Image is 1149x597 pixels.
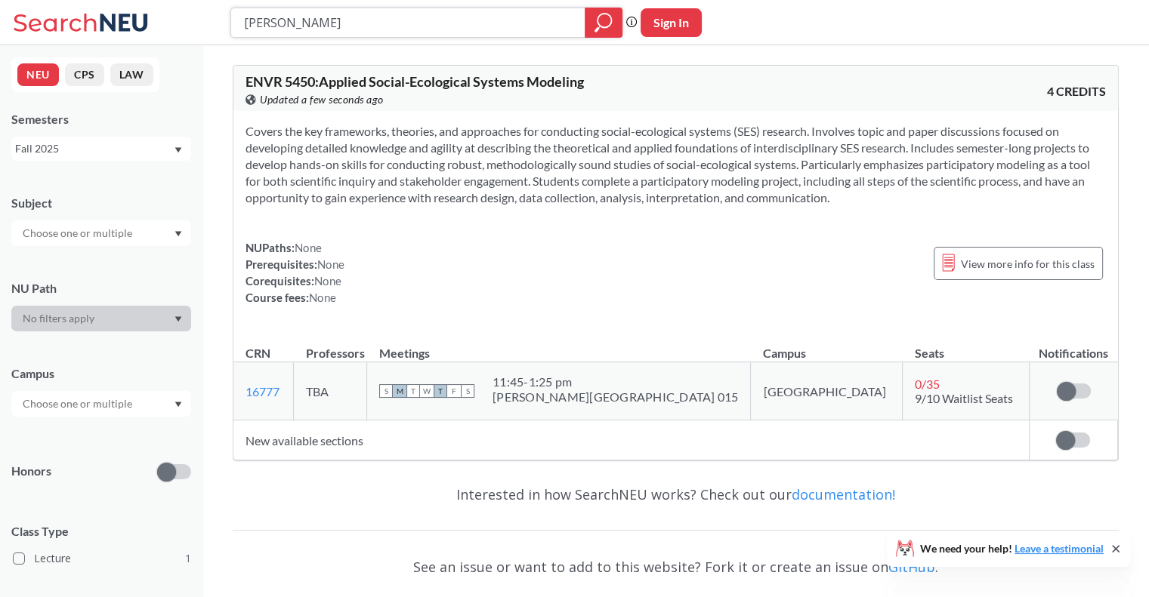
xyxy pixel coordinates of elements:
span: None [314,274,341,288]
div: Interested in how SearchNEU works? Check out our [233,472,1119,516]
span: 0 / 35 [915,377,940,391]
div: Subject [11,195,191,211]
span: S [379,384,393,398]
span: S [461,384,474,398]
span: Class Type [11,523,191,540]
th: Professors [294,330,367,362]
input: Choose one or multiple [15,395,142,413]
svg: Dropdown arrow [175,147,182,153]
svg: Dropdown arrow [175,402,182,408]
div: 11:45 - 1:25 pm [493,374,739,389]
td: TBA [294,362,367,420]
th: Notifications [1029,330,1117,362]
div: Semesters [11,111,191,128]
span: None [295,241,322,254]
div: See an issue or want to add to this website? Fork it or create an issue on . [233,545,1119,589]
button: Sign In [641,8,702,37]
label: Lecture [13,549,191,568]
input: Choose one or multiple [15,224,142,242]
span: ENVR 5450 : Applied Social-Ecological Systems Modeling [246,73,584,90]
span: M [393,384,406,398]
div: Dropdown arrow [11,220,191,246]
span: Updated a few seconds ago [260,91,384,108]
button: NEU [17,63,59,86]
svg: magnifying glass [595,12,613,33]
a: documentation! [792,485,895,503]
div: Campus [11,365,191,382]
div: Fall 2025Dropdown arrow [11,137,191,161]
span: We need your help! [920,543,1104,554]
span: None [309,291,336,304]
span: None [317,257,344,271]
div: NU Path [11,280,191,297]
a: GitHub [888,558,935,576]
p: Honors [11,463,51,480]
span: F [447,384,461,398]
td: [GEOGRAPHIC_DATA] [751,362,903,420]
span: 1 [185,550,191,567]
svg: Dropdown arrow [175,231,182,237]
div: [PERSON_NAME][GEOGRAPHIC_DATA] 015 [493,389,739,405]
div: Fall 2025 [15,140,173,157]
span: W [420,384,434,398]
button: CPS [65,63,104,86]
span: View more info for this class [961,254,1095,273]
section: Covers the key frameworks, theories, and approaches for conducting social-ecological systems (SES... [246,123,1106,206]
div: NUPaths: Prerequisites: Corequisites: Course fees: [246,239,344,306]
span: 9/10 Waitlist Seats [915,391,1013,405]
input: Class, professor, course number, "phrase" [242,10,574,35]
span: T [406,384,420,398]
span: 4 CREDITS [1047,83,1106,100]
span: T [434,384,447,398]
th: Meetings [366,330,751,362]
div: magnifying glass [585,8,622,38]
div: CRN [246,345,270,362]
div: Dropdown arrow [11,306,191,331]
button: LAW [110,63,153,86]
svg: Dropdown arrow [175,316,182,322]
th: Campus [751,330,903,362]
div: Dropdown arrow [11,391,191,417]
td: New available sections [233,420,1029,460]
a: 16777 [246,384,280,399]
th: Seats [903,330,1030,362]
a: Leave a testimonial [1015,542,1104,555]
